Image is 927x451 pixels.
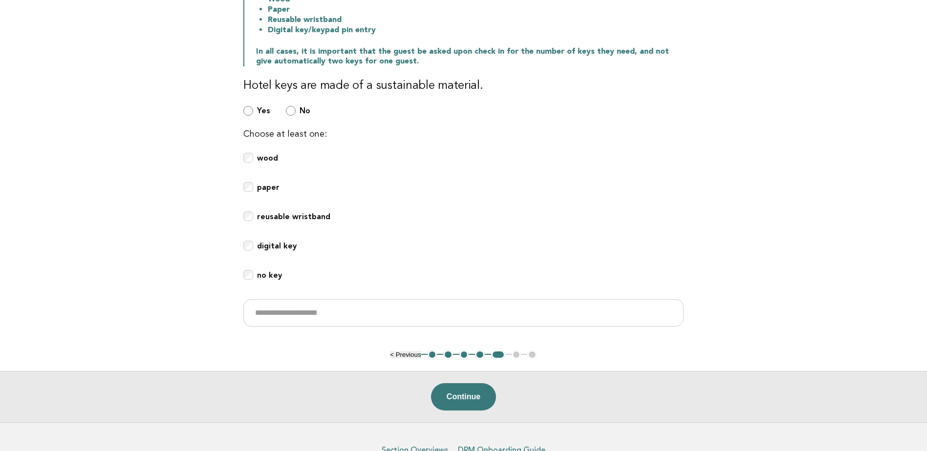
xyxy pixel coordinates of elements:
h3: Hotel keys are made of a sustainable material. [243,78,684,94]
button: Continue [431,383,496,410]
li: Reusable wristband [268,15,684,25]
b: paper [257,183,280,192]
b: reusable wristband [257,212,330,221]
b: no key [257,270,282,280]
li: Digital key/keypad pin entry [268,25,684,35]
button: 1 [428,350,437,360]
button: 4 [475,350,485,360]
button: 5 [491,350,505,360]
button: 3 [459,350,469,360]
b: digital key [257,241,297,250]
b: Yes [257,106,270,115]
p: Choose at least one: [243,127,684,141]
button: 2 [443,350,453,360]
p: In all cases, it is important that the guest be asked upon check in for the number of keys they n... [256,47,684,66]
b: wood [257,153,278,163]
li: Paper [268,4,684,15]
button: < Previous [390,351,421,358]
b: No [300,106,310,115]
